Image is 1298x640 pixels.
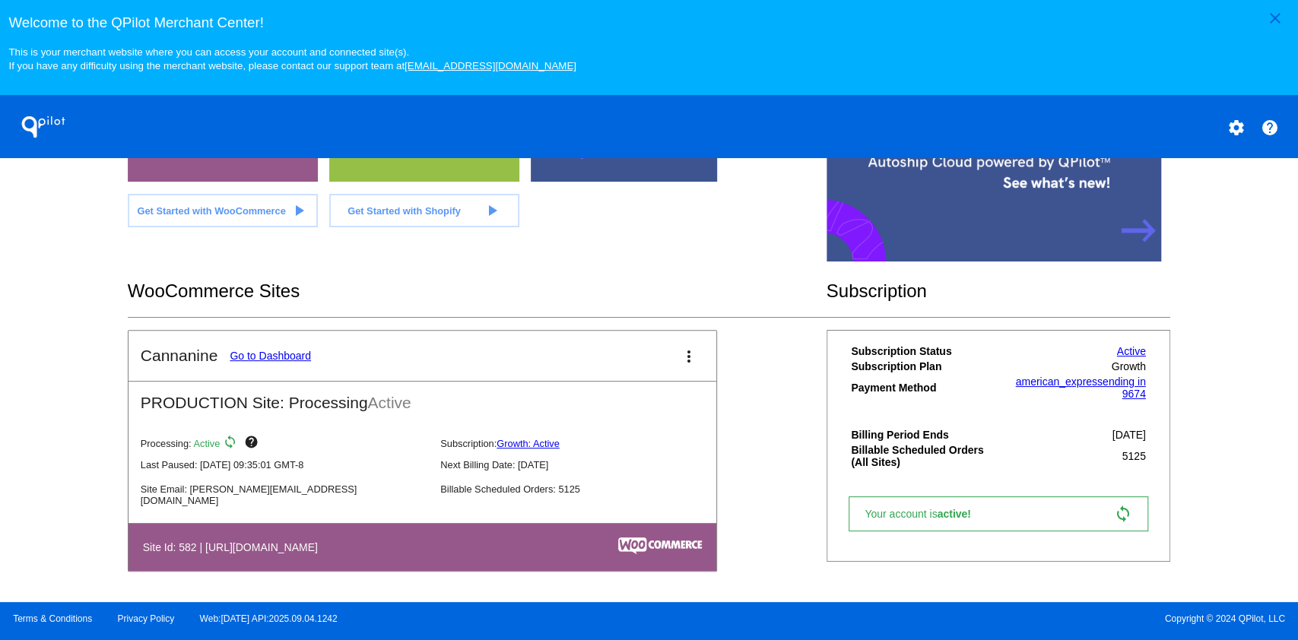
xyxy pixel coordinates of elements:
span: american_express [1015,375,1102,388]
span: Active [194,438,221,449]
mat-icon: sync [1114,505,1132,523]
h4: Site Id: 582 | [URL][DOMAIN_NAME] [143,541,325,553]
a: Get Started with Shopify [329,194,519,227]
a: Terms & Conditions [13,613,92,624]
a: Growth: Active [497,438,560,449]
a: american_expressending in 9674 [1015,375,1145,400]
span: [DATE] [1112,429,1146,441]
mat-icon: play_arrow [290,201,308,220]
a: Privacy Policy [118,613,175,624]
span: Get Started with WooCommerce [137,205,285,217]
span: Your account is [865,508,986,520]
span: Growth [1112,360,1146,372]
p: Last Paused: [DATE] 09:35:01 GMT-8 [141,459,428,470]
a: Active [1117,345,1146,357]
mat-icon: sync [223,435,241,453]
h2: WooCommerce Sites [128,280,827,302]
p: Billable Scheduled Orders: 5125 [440,483,728,495]
th: Subscription Status [850,344,998,358]
mat-icon: close [1266,9,1284,27]
h2: Subscription [827,280,1171,302]
p: Site Email: [PERSON_NAME][EMAIL_ADDRESS][DOMAIN_NAME] [141,483,428,506]
h3: Welcome to the QPilot Merchant Center! [8,14,1289,31]
span: 5125 [1122,450,1145,462]
p: Subscription: [440,438,728,449]
img: c53aa0e5-ae75-48aa-9bee-956650975ee5 [618,537,702,554]
mat-icon: play_arrow [482,201,500,220]
a: Your account isactive! sync [849,496,1147,531]
th: Billable Scheduled Orders (All Sites) [850,443,998,469]
th: Payment Method [850,375,998,401]
h2: Cannanine [141,347,218,365]
mat-icon: help [243,435,262,453]
th: Billing Period Ends [850,428,998,442]
mat-icon: settings [1227,119,1245,137]
p: Processing: [141,435,428,453]
h1: QPilot [13,112,74,142]
span: Active [368,394,411,411]
span: Copyright © 2024 QPilot, LLC [662,613,1285,624]
a: Web:[DATE] API:2025.09.04.1242 [200,613,338,624]
th: Subscription Plan [850,360,998,373]
mat-icon: more_vert [680,347,698,366]
mat-icon: help [1261,119,1279,137]
span: active! [937,508,978,520]
span: Get Started with Shopify [348,205,461,217]
a: [EMAIL_ADDRESS][DOMAIN_NAME] [405,60,576,71]
h2: PRODUCTION Site: Processing [129,382,716,412]
a: Go to Dashboard [230,350,311,362]
a: Get Started with WooCommerce [128,194,318,227]
p: Next Billing Date: [DATE] [440,459,728,470]
small: This is your merchant website where you can access your account and connected site(s). If you hav... [8,46,576,71]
